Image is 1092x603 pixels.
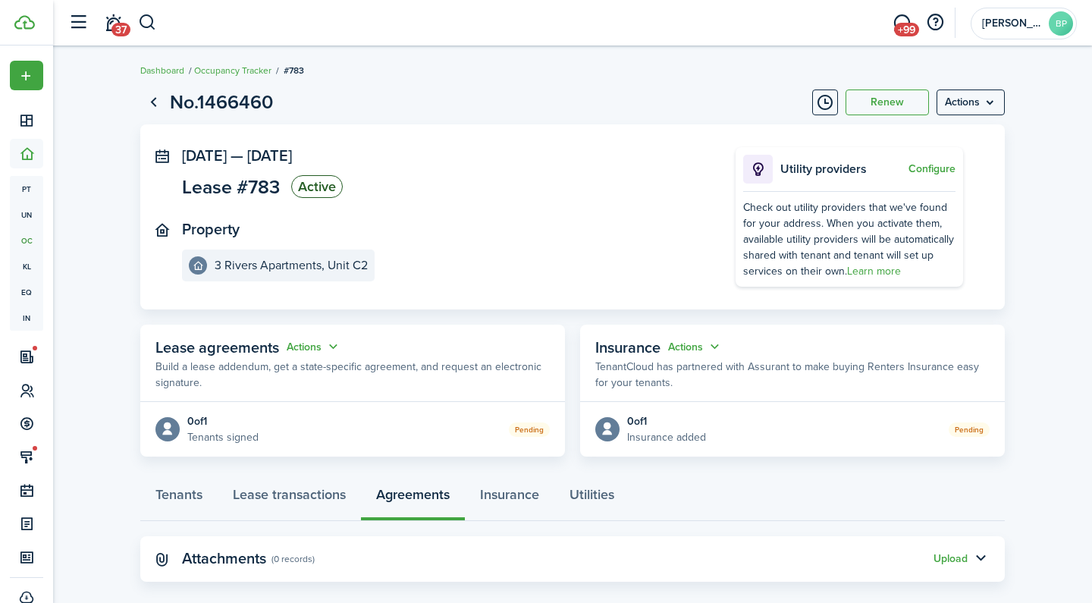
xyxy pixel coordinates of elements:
[194,64,271,77] a: Occupancy Tracker
[465,476,554,521] a: Insurance
[10,202,43,228] a: un
[215,259,368,272] e-details-info-title: 3 Rivers Apartments, Unit C2
[10,176,43,202] a: pt
[922,10,948,36] button: Open resource center
[182,550,266,567] panel-main-title: Attachments
[668,338,723,356] button: Actions
[187,429,259,445] p: Tenants signed
[949,422,990,437] status: Pending
[908,163,955,175] button: Configure
[847,263,901,279] a: Learn more
[182,221,240,238] panel-main-title: Property
[182,177,280,196] span: Lease #783
[982,18,1043,29] span: BREI Partners, GP
[812,90,838,115] button: Timeline
[1049,11,1073,36] avatar-text: BP
[291,175,343,198] status: Active
[99,4,127,42] a: Notifications
[10,279,43,305] a: eq
[595,336,661,359] span: Insurance
[247,144,292,167] span: [DATE]
[937,90,1005,115] button: Open menu
[743,199,955,279] div: Check out utility providers that we've found for your address. When you activate them, available ...
[218,476,361,521] a: Lease transactions
[187,413,259,429] div: 0 of 1
[284,64,304,77] span: #783
[138,10,157,36] button: Search
[182,144,227,167] span: [DATE]
[287,338,341,356] button: Actions
[111,23,130,36] span: 37
[554,476,629,521] a: Utilities
[170,88,273,117] h1: No.1466460
[155,359,550,391] p: Build a lease addendum, get a state-specific agreement, and request an electronic signature.
[140,476,218,521] a: Tenants
[627,413,706,429] div: 0 of 1
[271,552,315,566] panel-main-subtitle: (0 records)
[10,61,43,90] button: Open menu
[10,253,43,279] a: kl
[937,90,1005,115] menu-btn: Actions
[287,338,341,356] button: Open menu
[509,422,550,437] status: Pending
[155,336,279,359] span: Lease agreements
[887,4,916,42] a: Messaging
[64,8,93,37] button: Open sidebar
[10,228,43,253] a: oc
[968,546,993,572] button: Toggle accordion
[10,305,43,331] a: in
[14,15,35,30] img: TenantCloud
[668,338,723,356] button: Open menu
[140,64,184,77] a: Dashboard
[627,429,706,445] p: Insurance added
[595,359,990,391] p: TenantCloud has partnered with Assurant to make buying Renters Insurance easy for your tenants.
[846,90,929,115] button: Renew
[934,553,968,565] button: Upload
[231,144,243,167] span: —
[140,90,166,115] a: Go back
[780,160,905,178] p: Utility providers
[894,23,919,36] span: +99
